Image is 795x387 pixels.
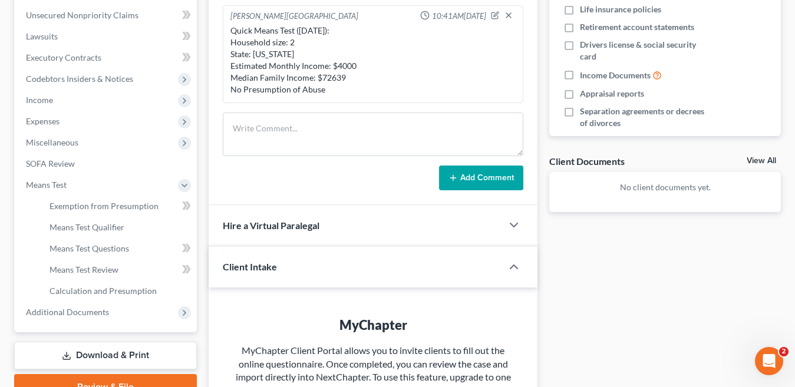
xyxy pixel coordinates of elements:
span: Means Test Qualifier [50,222,124,232]
p: No client documents yet. [559,181,771,193]
div: Client Documents [549,155,625,167]
span: Unsecured Nonpriority Claims [26,10,138,20]
span: Executory Contracts [26,52,101,62]
span: Hire a Virtual Paralegal [223,220,319,231]
iframe: Intercom live chat [755,347,783,375]
span: Means Test Review [50,264,118,274]
span: Life insurance policies [580,4,661,15]
a: Download & Print [14,342,197,369]
span: Separation agreements or decrees of divorces [580,105,713,129]
span: Client Intake [223,261,277,272]
a: Executory Contracts [17,47,197,68]
a: Unsecured Nonpriority Claims [17,5,197,26]
span: 10:41AM[DATE] [432,11,486,22]
span: Retirement account statements [580,21,694,33]
div: Quick Means Test ([DATE]): Household size: 2 State: [US_STATE] Estimated Monthly Income: $4000 Me... [230,25,516,95]
span: Appraisal reports [580,88,644,100]
a: Exemption from Presumption [40,196,197,217]
div: [PERSON_NAME][GEOGRAPHIC_DATA] [230,11,358,22]
span: Means Test [26,180,67,190]
div: MyChapter [232,316,514,334]
a: Lawsuits [17,26,197,47]
a: Calculation and Presumption [40,280,197,302]
span: Means Test Questions [50,243,129,253]
a: View All [747,157,776,165]
a: Means Test Questions [40,238,197,259]
span: SOFA Review [26,158,75,168]
span: Income Documents [580,70,651,81]
a: SOFA Review [17,153,197,174]
span: Exemption from Presumption [50,201,159,211]
span: Miscellaneous [26,137,78,147]
span: Income [26,95,53,105]
span: Lawsuits [26,31,58,41]
span: Drivers license & social security card [580,39,713,62]
span: Expenses [26,116,60,126]
span: Codebtors Insiders & Notices [26,74,133,84]
span: 2 [779,347,789,356]
a: Means Test Review [40,259,197,280]
button: Add Comment [439,166,523,190]
span: Additional Documents [26,307,109,317]
span: Calculation and Presumption [50,286,157,296]
a: Means Test Qualifier [40,217,197,238]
